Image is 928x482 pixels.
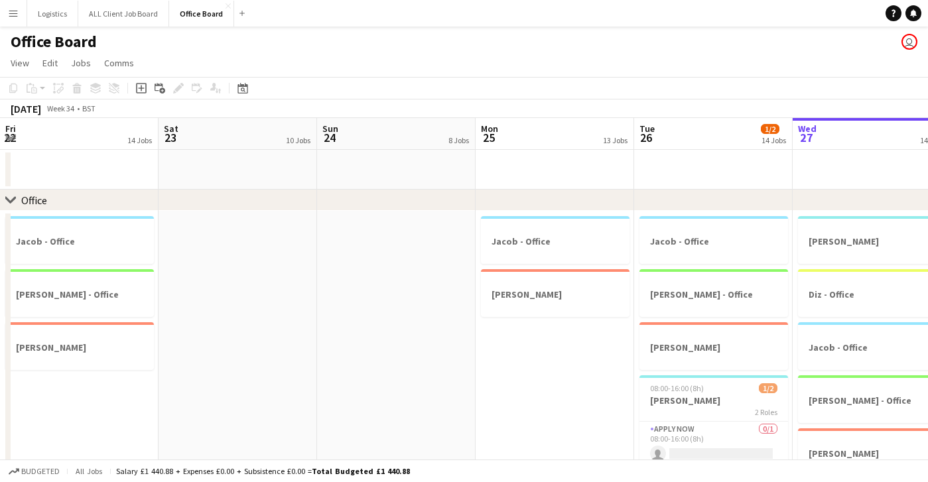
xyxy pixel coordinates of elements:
app-job-card: Jacob - Office [481,216,630,264]
a: Edit [37,54,63,72]
span: Mon [481,123,498,135]
div: 10 Jobs [286,135,310,145]
span: View [11,57,29,69]
span: Week 34 [44,103,77,113]
a: Comms [99,54,139,72]
app-job-card: Jacob - Office [639,216,788,264]
span: 26 [637,130,655,145]
span: 27 [796,130,817,145]
button: Budgeted [7,464,62,479]
div: 14 Jobs [127,135,152,145]
div: 14 Jobs [762,135,786,145]
app-job-card: [PERSON_NAME] - Office [639,269,788,317]
a: View [5,54,34,72]
app-job-card: [PERSON_NAME] [481,269,630,317]
h3: Jacob - Office [481,235,630,247]
button: Office Board [169,1,234,27]
span: Sat [164,123,178,135]
button: ALL Client Job Board [78,1,169,27]
span: Budgeted [21,467,60,476]
span: 22 [3,130,16,145]
span: 1/2 [761,124,779,134]
h3: [PERSON_NAME] [5,341,154,353]
h3: Jacob - Office [639,235,788,247]
div: 8 Jobs [448,135,469,145]
app-job-card: [PERSON_NAME] [639,322,788,370]
app-card-role: APPLY NOW0/108:00-16:00 (8h) [639,422,788,467]
span: All jobs [73,466,105,476]
span: Jobs [71,57,91,69]
span: Sun [322,123,338,135]
app-user-avatar: Kristina Prokuratova [901,34,917,50]
div: Salary £1 440.88 + Expenses £0.00 + Subsistence £0.00 = [116,466,410,476]
div: Office [21,194,47,207]
a: Jobs [66,54,96,72]
app-job-card: [PERSON_NAME] [5,322,154,370]
span: Tue [639,123,655,135]
span: 2 Roles [755,407,777,417]
button: Logistics [27,1,78,27]
span: 24 [320,130,338,145]
span: Total Budgeted £1 440.88 [312,466,410,476]
span: 08:00-16:00 (8h) [650,383,704,393]
h3: [PERSON_NAME] - Office [5,288,154,300]
span: Comms [104,57,134,69]
span: 25 [479,130,498,145]
app-job-card: Jacob - Office [5,216,154,264]
span: Fri [5,123,16,135]
div: [DATE] [11,102,41,115]
h3: [PERSON_NAME] [481,288,630,300]
div: 13 Jobs [603,135,628,145]
span: Edit [42,57,58,69]
span: 1/2 [759,383,777,393]
h3: Jacob - Office [5,235,154,247]
h3: [PERSON_NAME] [639,341,788,353]
div: BST [82,103,96,113]
app-job-card: [PERSON_NAME] - Office [5,269,154,317]
h3: [PERSON_NAME] - Office [639,288,788,300]
span: Wed [798,123,817,135]
h3: [PERSON_NAME] [639,394,788,406]
span: 23 [162,130,178,145]
h1: Office Board [11,32,97,52]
